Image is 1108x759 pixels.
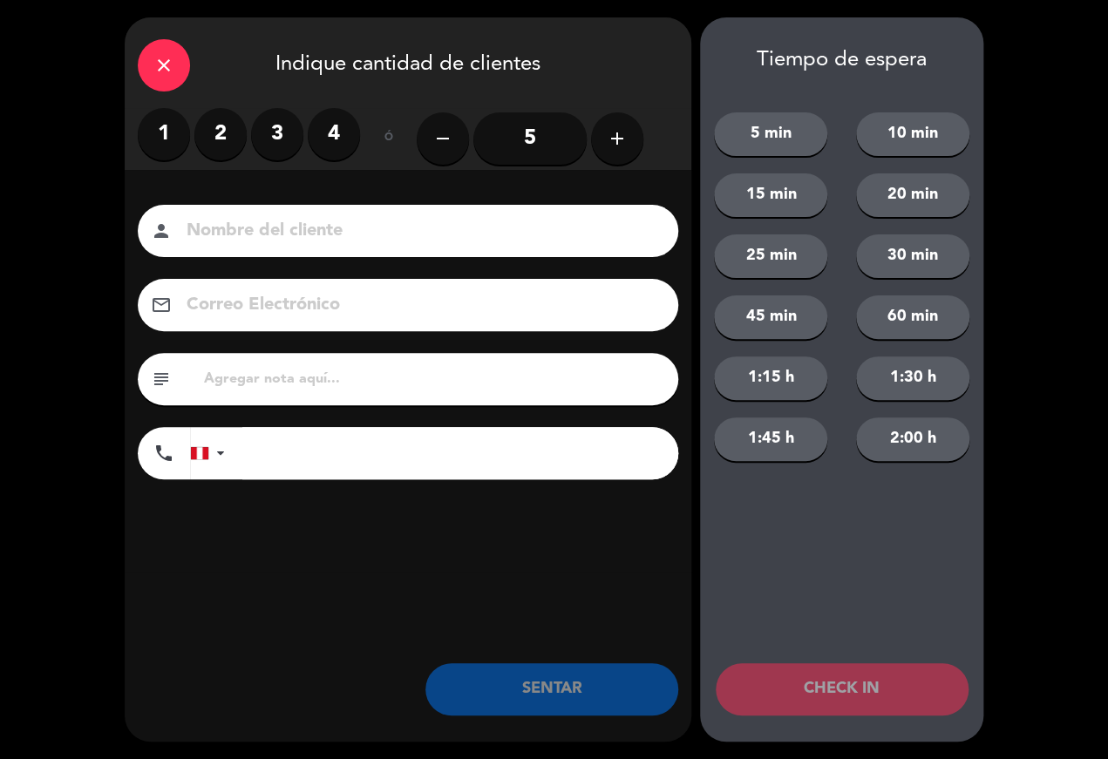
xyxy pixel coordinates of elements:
i: close [153,55,174,76]
button: 1:30 h [856,356,969,400]
input: Nombre del cliente [185,216,656,247]
i: phone [153,443,174,464]
div: Indique cantidad de clientes [125,17,691,108]
input: Agregar nota aquí... [202,367,665,391]
button: CHECK IN [716,663,969,715]
button: 15 min [714,173,827,217]
label: 3 [251,108,303,160]
div: Tiempo de espera [700,48,983,73]
button: 1:15 h [714,356,827,400]
label: 1 [138,108,190,160]
button: remove [417,112,469,165]
i: email [151,295,172,315]
button: 10 min [856,112,969,156]
i: person [151,220,172,241]
i: add [607,128,628,149]
button: 2:00 h [856,417,969,461]
i: remove [432,128,453,149]
button: 1:45 h [714,417,827,461]
div: Peru (Perú): +51 [191,428,231,478]
button: SENTAR [425,663,678,715]
label: 4 [308,108,360,160]
button: add [591,112,643,165]
input: Correo Electrónico [185,290,656,321]
button: 5 min [714,112,827,156]
i: subject [151,369,172,390]
label: 2 [194,108,247,160]
button: 25 min [714,234,827,278]
button: 60 min [856,295,969,339]
div: ó [360,108,417,169]
button: 30 min [856,234,969,278]
button: 45 min [714,295,827,339]
button: 20 min [856,173,969,217]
